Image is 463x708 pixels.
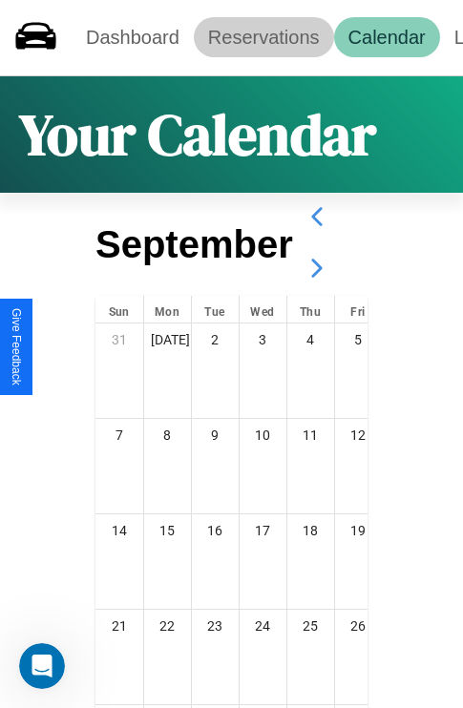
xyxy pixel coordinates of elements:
div: 31 [95,323,143,356]
div: 3 [240,323,286,356]
h1: Your Calendar [19,95,376,174]
div: 8 [144,419,191,451]
div: 12 [335,419,382,451]
div: 16 [192,514,239,547]
div: 24 [240,610,286,642]
a: Reservations [194,17,334,57]
div: 23 [192,610,239,642]
div: 14 [95,514,143,547]
div: 19 [335,514,382,547]
div: 5 [335,323,382,356]
div: 17 [240,514,286,547]
div: Thu [287,296,334,323]
div: 18 [287,514,334,547]
div: 22 [144,610,191,642]
div: Wed [240,296,286,323]
div: 7 [95,419,143,451]
div: 25 [287,610,334,642]
h2: September [95,223,293,266]
div: 4 [287,323,334,356]
a: Calendar [334,17,440,57]
div: Sun [95,296,143,323]
div: 21 [95,610,143,642]
div: [DATE] [144,323,191,356]
div: Mon [144,296,191,323]
iframe: Intercom live chat [19,643,65,689]
div: 26 [335,610,382,642]
div: 11 [287,419,334,451]
div: 2 [192,323,239,356]
div: Tue [192,296,239,323]
div: 10 [240,419,286,451]
a: Dashboard [72,17,194,57]
div: Fri [335,296,382,323]
div: 15 [144,514,191,547]
div: 9 [192,419,239,451]
div: Give Feedback [10,308,23,385]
